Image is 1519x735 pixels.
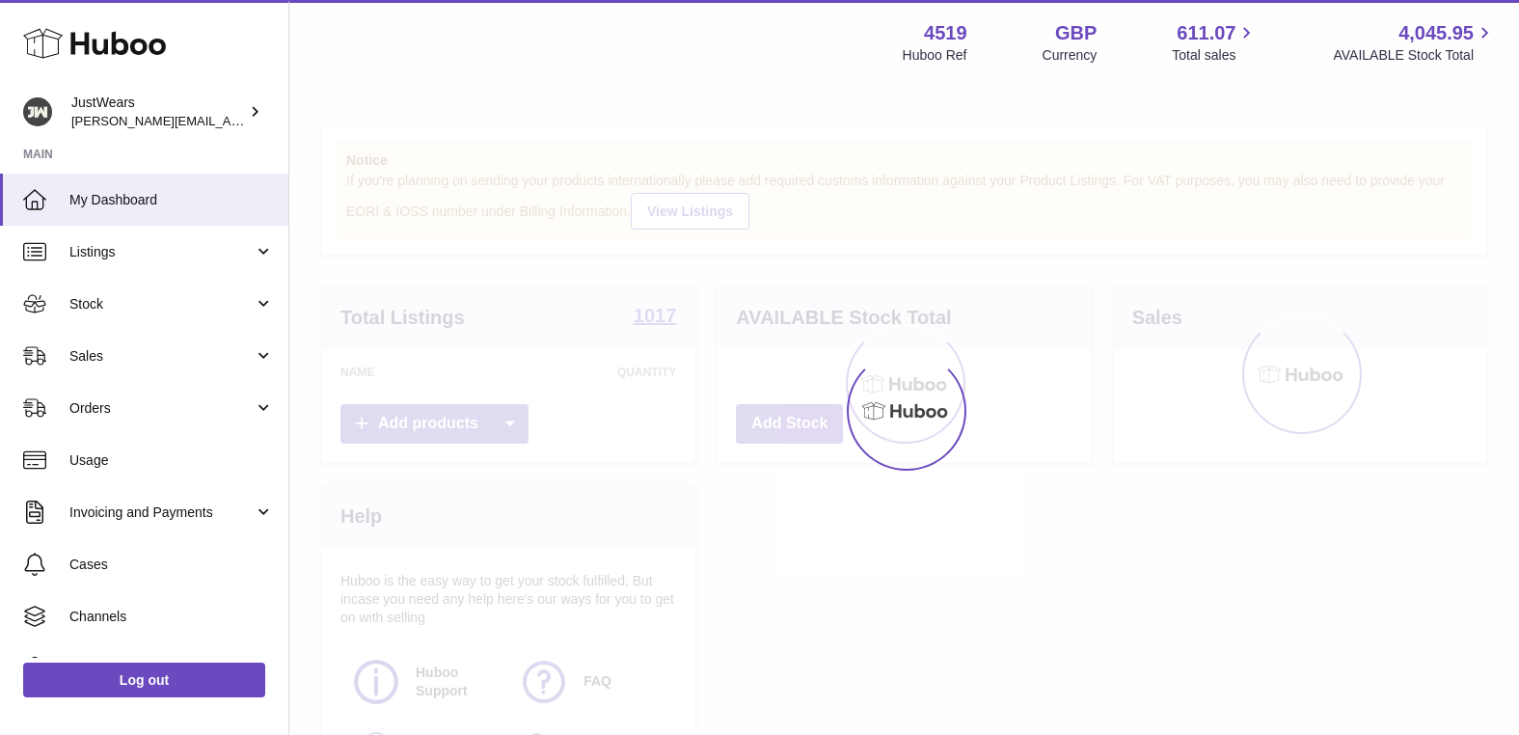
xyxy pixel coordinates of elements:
strong: 4519 [924,20,967,46]
a: 4,045.95 AVAILABLE Stock Total [1333,20,1496,65]
a: 611.07 Total sales [1172,20,1258,65]
span: Total sales [1172,46,1258,65]
span: Channels [69,608,274,626]
span: AVAILABLE Stock Total [1333,46,1496,65]
div: Huboo Ref [903,46,967,65]
img: josh@just-wears.com [23,97,52,126]
span: Listings [69,243,254,261]
span: 4,045.95 [1398,20,1474,46]
span: Sales [69,347,254,366]
span: Stock [69,295,254,313]
span: [PERSON_NAME][EMAIL_ADDRESS][DOMAIN_NAME] [71,113,387,128]
div: Currency [1043,46,1098,65]
a: Log out [23,663,265,697]
span: My Dashboard [69,191,274,209]
span: Orders [69,399,254,418]
span: Cases [69,556,274,574]
span: Usage [69,451,274,470]
span: Invoicing and Payments [69,504,254,522]
div: JustWears [71,94,245,130]
strong: GBP [1055,20,1097,46]
span: 611.07 [1177,20,1235,46]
